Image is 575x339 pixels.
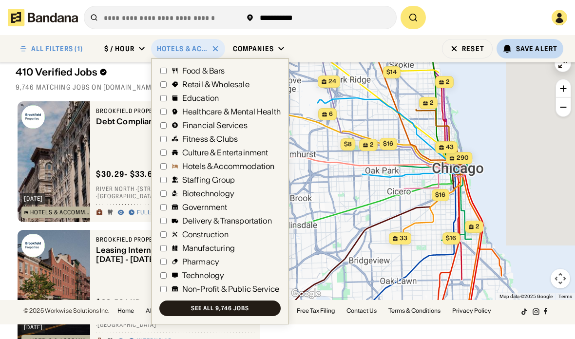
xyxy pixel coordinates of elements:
img: Brookfield Properties logo [21,234,45,257]
div: [DATE] [24,324,43,330]
div: $ 22.50 / hr [96,298,141,308]
span: 2 [476,223,479,231]
div: ALL FILTERS (1) [31,45,83,52]
span: 6 [329,110,333,118]
div: Education [182,94,219,102]
div: Debt Compliance Analyst [96,117,238,126]
a: Contact Us [346,308,377,314]
div: Food & Bars [182,67,225,75]
div: Save Alert [516,44,557,53]
div: Manufacturing [182,244,235,252]
div: Reset [462,45,484,52]
div: Technology [182,271,225,279]
div: Companies [233,44,274,53]
a: Terms & Conditions [388,308,441,314]
div: Brookfield Properties [96,107,238,115]
span: $14 [386,68,397,75]
a: Open this area in Google Maps (opens a new window) [290,287,322,300]
div: Biotechnology [182,189,234,197]
span: 2 [430,99,434,107]
img: Bandana logotype [8,9,78,26]
div: [DATE] [24,196,43,202]
div: Full-time [137,209,167,217]
a: Free Tax Filing [297,308,335,314]
div: River North · [STREET_ADDRESS] · [GEOGRAPHIC_DATA] [96,185,254,200]
span: 290 [457,154,469,162]
div: Culture & Entertainment [182,149,268,156]
div: Retail & Wholesale [182,80,249,88]
a: About [146,308,162,314]
div: Staffing Group [182,176,235,184]
span: 2 [370,141,374,149]
div: Hotels & Accommodation [157,44,208,53]
div: 9,746 matching jobs on [DOMAIN_NAME] [16,83,272,92]
div: Hotels & Accommodation [30,209,92,215]
span: $16 [383,140,393,147]
span: $8 [344,140,352,148]
span: 33 [400,234,407,243]
div: Non-Profit & Public Service [182,285,279,293]
button: Map camera controls [551,269,570,288]
div: 410 Verified Jobs [16,66,148,78]
a: Privacy Policy [452,308,491,314]
div: $ 30.29 - $33.65 / hr [96,169,174,179]
img: Brookfield Properties logo [21,105,45,129]
div: Delivery & Transportation [182,217,272,225]
a: Home [117,308,134,314]
span: 43 [446,143,454,151]
div: Construction [182,230,229,238]
div: Fitness & Clubs [182,135,238,143]
div: See all 9,746 jobs [191,305,249,311]
img: Google [290,287,322,300]
div: Government [182,203,228,211]
span: 2 [446,78,450,86]
div: grid [16,97,272,339]
span: $16 [435,191,445,198]
a: Terms (opens in new tab) [558,294,572,299]
div: Financial Services [182,121,248,129]
div: Hotels & Accommodation [182,162,275,170]
div: Brookfield Properties [96,236,238,244]
div: Healthcare & Mental Health [182,108,281,115]
span: $16 [446,234,456,242]
div: © 2025 Workwise Solutions Inc. [23,308,110,314]
div: Leasing Intern (Summer Internship [DATE] - [DATE]) [96,245,238,264]
span: Map data ©2025 Google [499,294,553,299]
div: $ / hour [104,44,134,53]
span: 24 [328,77,336,86]
div: Pharmacy [182,258,219,265]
